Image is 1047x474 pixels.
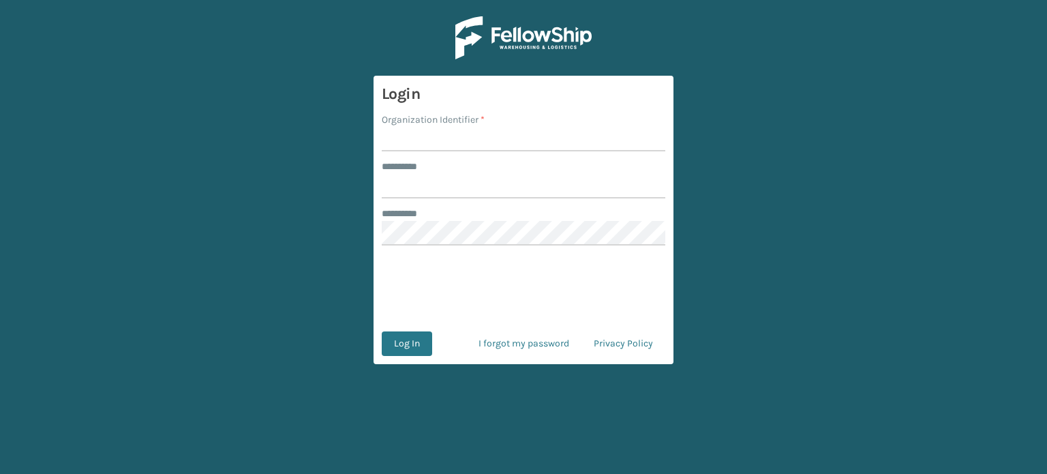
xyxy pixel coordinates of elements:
iframe: reCAPTCHA [420,262,627,315]
a: Privacy Policy [581,331,665,356]
label: Organization Identifier [382,113,485,127]
h3: Login [382,84,665,104]
button: Log In [382,331,432,356]
img: Logo [455,16,592,59]
a: I forgot my password [466,331,581,356]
